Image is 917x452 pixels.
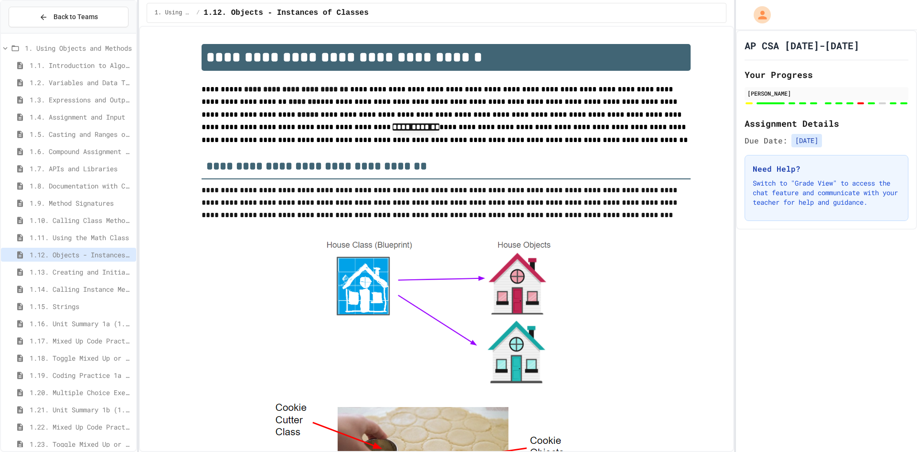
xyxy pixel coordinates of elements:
[30,439,132,449] span: 1.23. Toggle Mixed Up or Write Code Practice 1b (1.7-1.15)
[745,135,788,146] span: Due Date:
[30,250,132,260] span: 1.12. Objects - Instances of Classes
[30,77,132,88] span: 1.2. Variables and Data Types
[30,60,132,70] span: 1.1. Introduction to Algorithms, Programming, and Compilers
[196,9,200,17] span: /
[744,4,773,26] div: My Account
[30,198,132,208] span: 1.9. Method Signatures
[25,43,132,53] span: 1. Using Objects and Methods
[9,7,128,27] button: Back to Teams
[30,129,132,139] span: 1.5. Casting and Ranges of Values
[155,9,192,17] span: 1. Using Objects and Methods
[30,95,132,105] span: 1.3. Expressions and Output [New]
[203,7,369,19] span: 1.12. Objects - Instances of Classes
[30,267,132,277] span: 1.13. Creating and Initializing Objects: Constructors
[753,163,900,175] h3: Need Help?
[30,422,132,432] span: 1.22. Mixed Up Code Practice 1b (1.7-1.15)
[747,89,906,98] div: [PERSON_NAME]
[745,117,908,130] h2: Assignment Details
[30,164,132,174] span: 1.7. APIs and Libraries
[838,372,907,413] iframe: chat widget
[745,68,908,81] h2: Your Progress
[30,405,132,415] span: 1.21. Unit Summary 1b (1.7-1.15)
[30,336,132,346] span: 1.17. Mixed Up Code Practice 1.1-1.6
[30,232,132,243] span: 1.11. Using the Math Class
[30,284,132,294] span: 1.14. Calling Instance Methods
[30,215,132,225] span: 1.10. Calling Class Methods
[30,370,132,380] span: 1.19. Coding Practice 1a (1.1-1.6)
[745,39,859,52] h1: AP CSA [DATE]-[DATE]
[30,112,132,122] span: 1.4. Assignment and Input
[30,319,132,329] span: 1.16. Unit Summary 1a (1.1-1.6)
[30,387,132,397] span: 1.20. Multiple Choice Exercises for Unit 1a (1.1-1.6)
[53,12,98,22] span: Back to Teams
[791,134,822,147] span: [DATE]
[30,301,132,311] span: 1.15. Strings
[753,178,900,207] p: Switch to "Grade View" to access the chat feature and communicate with your teacher for help and ...
[877,414,907,442] iframe: chat widget
[30,181,132,191] span: 1.8. Documentation with Comments and Preconditions
[30,353,132,363] span: 1.18. Toggle Mixed Up or Write Code Practice 1.1-1.6
[30,146,132,156] span: 1.6. Compound Assignment Operators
